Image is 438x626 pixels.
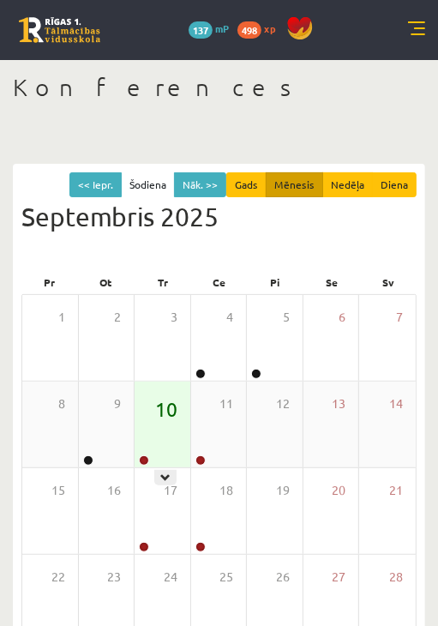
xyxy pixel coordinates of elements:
[107,481,121,500] span: 16
[247,270,303,294] div: Pi
[171,308,177,327] span: 3
[121,172,175,197] button: Šodiena
[219,394,233,413] span: 11
[174,172,226,197] button: Nāk. >>
[19,17,100,43] a: Rīgas 1. Tālmācības vidusskola
[69,172,122,197] button: << Iepr.
[226,308,233,327] span: 4
[389,481,403,500] span: 21
[114,394,121,413] span: 9
[51,481,65,500] span: 15
[237,21,284,35] a: 498 xp
[322,172,373,197] button: Nedēļa
[303,270,360,294] div: Se
[396,308,403,327] span: 7
[339,308,345,327] span: 6
[155,394,177,424] span: 10
[276,481,290,500] span: 19
[135,270,191,294] div: Tr
[78,270,135,294] div: Ot
[215,21,229,35] span: mP
[58,308,65,327] span: 1
[332,481,345,500] span: 20
[13,73,425,102] h1: Konferences
[51,568,65,587] span: 22
[332,394,345,413] span: 13
[107,568,121,587] span: 23
[21,172,417,236] div: Septembris 2025
[226,172,267,197] button: Gads
[332,568,345,587] span: 27
[389,394,403,413] span: 14
[164,481,177,500] span: 17
[276,568,290,587] span: 26
[58,394,65,413] span: 8
[283,308,290,327] span: 5
[372,172,417,197] button: Diena
[264,21,275,35] span: xp
[189,21,213,39] span: 137
[276,394,290,413] span: 12
[266,172,323,197] button: Mēnesis
[21,270,78,294] div: Pr
[237,21,261,39] span: 498
[360,270,417,294] div: Sv
[114,308,121,327] span: 2
[219,568,233,587] span: 25
[164,568,177,587] span: 24
[191,270,248,294] div: Ce
[389,568,403,587] span: 28
[219,481,233,500] span: 18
